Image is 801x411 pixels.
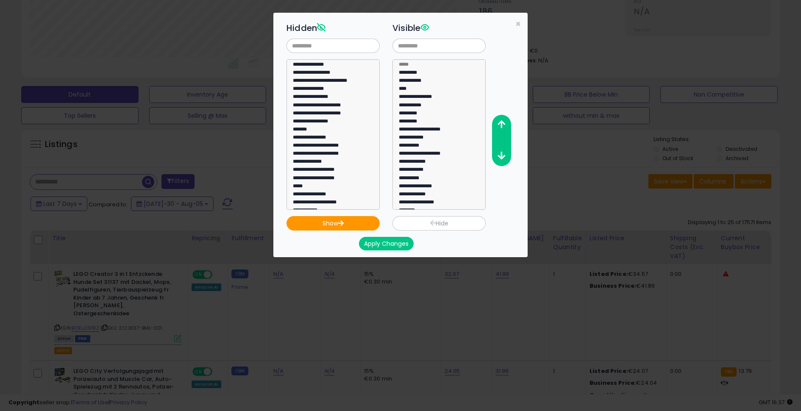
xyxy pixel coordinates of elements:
[515,18,521,30] span: ×
[392,22,486,34] h3: Visible
[359,237,414,250] button: Apply Changes
[286,216,380,230] button: Show
[286,22,380,34] h3: Hidden
[392,216,486,230] button: Hide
